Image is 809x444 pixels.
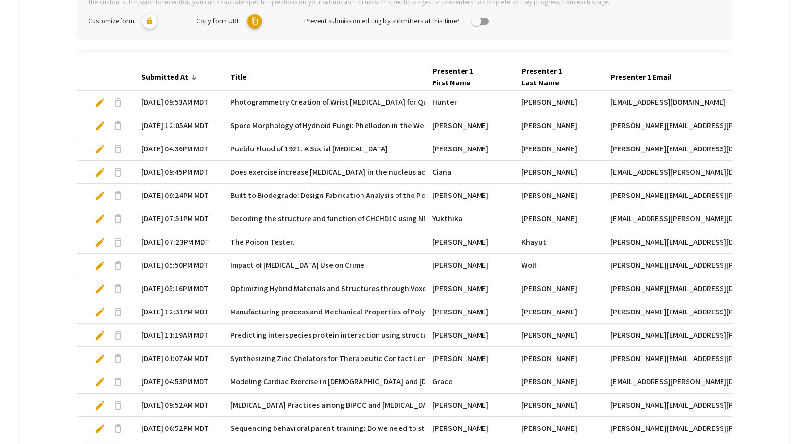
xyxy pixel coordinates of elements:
[230,260,365,271] span: Impact of [MEDICAL_DATA] Use on Crime
[432,66,506,89] div: Presenter 1 First Name
[602,300,740,324] mat-cell: [PERSON_NAME][EMAIL_ADDRESS][PERSON_NAME][DOMAIN_NAME]
[94,423,106,434] span: edit
[230,120,458,132] span: Spore Morphology of Hydnoid Fungi: Phellodon in the Western U.S.
[94,97,106,108] span: edit
[304,16,460,25] span: Prevent submission editing by submitters at this time?
[230,399,690,411] span: [MEDICAL_DATA] Practices among BIPOC and [MEDICAL_DATA] Individuals who Consume [MEDICAL_DATA] fo...
[94,260,106,271] span: edit
[94,120,106,132] span: edit
[425,324,514,347] mat-cell: [PERSON_NAME]
[602,277,740,300] mat-cell: [PERSON_NAME][EMAIL_ADDRESS][DOMAIN_NAME]
[514,277,602,300] mat-cell: [PERSON_NAME]
[230,97,580,108] span: Photogrammetry Creation of Wrist [MEDICAL_DATA] for Quantifying Visible Surface Area of Distal Ra...
[142,14,157,29] mat-icon: lock
[425,184,514,207] mat-cell: [PERSON_NAME]
[94,190,106,201] span: edit
[141,71,197,83] div: Submitted At
[514,417,602,440] mat-cell: [PERSON_NAME]
[514,230,602,254] mat-cell: Khayut
[521,66,586,89] div: Presenter 1 Last Name
[112,423,124,434] span: delete
[112,236,124,248] span: delete
[112,376,124,388] span: delete
[94,353,106,364] span: edit
[425,394,514,417] mat-cell: [PERSON_NAME]
[94,329,106,341] span: edit
[230,71,247,83] div: Title
[514,300,602,324] mat-cell: [PERSON_NAME]
[94,143,106,155] span: edit
[7,400,41,437] iframe: Chat
[230,306,555,318] span: Manufacturing process and Mechanical Properties of Polymer-Metal sintered lattice structures
[94,376,106,388] span: edit
[602,207,740,230] mat-cell: [EMAIL_ADDRESS][PERSON_NAME][DOMAIN_NAME]
[134,370,223,394] mat-cell: [DATE] 04:53PM MDT
[610,71,680,83] div: Presenter 1 Email
[134,324,223,347] mat-cell: [DATE] 11:19AM MDT
[134,230,223,254] mat-cell: [DATE] 07:23PM MDT
[134,277,223,300] mat-cell: [DATE] 05:16PM MDT
[141,71,188,83] div: Submitted At
[94,399,106,411] span: edit
[247,14,262,29] mat-icon: copy URL
[610,71,671,83] div: Presenter 1 Email
[134,417,223,440] mat-cell: [DATE] 06:52PM MDT
[514,184,602,207] mat-cell: [PERSON_NAME]
[88,16,134,25] span: Customize form
[134,207,223,230] mat-cell: [DATE] 07:51PM MDT
[112,166,124,178] span: delete
[112,260,124,271] span: delete
[94,236,106,248] span: edit
[602,254,740,277] mat-cell: [PERSON_NAME][EMAIL_ADDRESS][PERSON_NAME][DOMAIN_NAME]
[602,324,740,347] mat-cell: [PERSON_NAME][EMAIL_ADDRESS][PERSON_NAME][DOMAIN_NAME]
[514,347,602,370] mat-cell: [PERSON_NAME]
[425,347,514,370] mat-cell: [PERSON_NAME]
[425,230,514,254] mat-cell: [PERSON_NAME]
[230,213,433,225] span: Decoding the structure and function of CHCHD10 using NMR
[425,207,514,230] mat-cell: Yukthika
[134,254,223,277] mat-cell: [DATE] 05:50PM MDT
[94,283,106,295] span: edit
[134,137,223,161] mat-cell: [DATE] 04:36PM MDT
[514,207,602,230] mat-cell: [PERSON_NAME]
[230,283,535,295] span: Optimizing Hybrid Materials and Structures through Voxel Printing and AI-Driven Analysis
[425,417,514,440] mat-cell: [PERSON_NAME]
[230,166,456,178] span: Does exercise increase [MEDICAL_DATA] in the nucleus acumbens?
[94,213,106,225] span: edit
[112,329,124,341] span: delete
[425,300,514,324] mat-cell: [PERSON_NAME]
[425,91,514,114] mat-cell: Hunter
[602,394,740,417] mat-cell: [PERSON_NAME][EMAIL_ADDRESS][PERSON_NAME][DOMAIN_NAME]
[602,230,740,254] mat-cell: [PERSON_NAME][EMAIL_ADDRESS][DOMAIN_NAME]
[112,399,124,411] span: delete
[230,376,537,388] span: Modeling Cardiac Exercise in [DEMOGRAPHIC_DATA] and [DEMOGRAPHIC_DATA] Fibroblasts.
[514,254,602,277] mat-cell: Wolf
[94,166,106,178] span: edit
[602,91,740,114] mat-cell: [EMAIL_ADDRESS][DOMAIN_NAME]
[230,143,388,155] span: Pueblo Flood of 1921: A Social [MEDICAL_DATA]
[521,66,595,89] div: Presenter 1 Last Name
[514,394,602,417] mat-cell: [PERSON_NAME]
[112,97,124,108] span: delete
[94,306,106,318] span: edit
[602,184,740,207] mat-cell: [PERSON_NAME][EMAIL_ADDRESS][PERSON_NAME][DOMAIN_NAME]
[230,71,256,83] div: Title
[112,353,124,364] span: delete
[230,353,438,364] span: Synthesizing Zinc Chelators for Therapeutic Contact Lenses
[425,137,514,161] mat-cell: [PERSON_NAME]
[112,190,124,201] span: delete
[514,370,602,394] mat-cell: [PERSON_NAME]
[602,161,740,184] mat-cell: [EMAIL_ADDRESS][PERSON_NAME][DOMAIN_NAME]
[196,16,240,25] span: Copy form URL
[112,143,124,155] span: delete
[425,370,514,394] mat-cell: Grace
[230,190,547,201] span: Built to Biodegrade: Design Fabrication Analysis of the Potential of Mycelium-Based Materials
[112,213,124,225] span: delete
[432,66,497,89] div: Presenter 1 First Name
[425,114,514,137] mat-cell: [PERSON_NAME]
[514,114,602,137] mat-cell: [PERSON_NAME]
[602,417,740,440] mat-cell: [PERSON_NAME][EMAIL_ADDRESS][PERSON_NAME][DOMAIN_NAME]
[602,347,740,370] mat-cell: [PERSON_NAME][EMAIL_ADDRESS][PERSON_NAME][DOMAIN_NAME]
[514,161,602,184] mat-cell: [PERSON_NAME]
[514,324,602,347] mat-cell: [PERSON_NAME]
